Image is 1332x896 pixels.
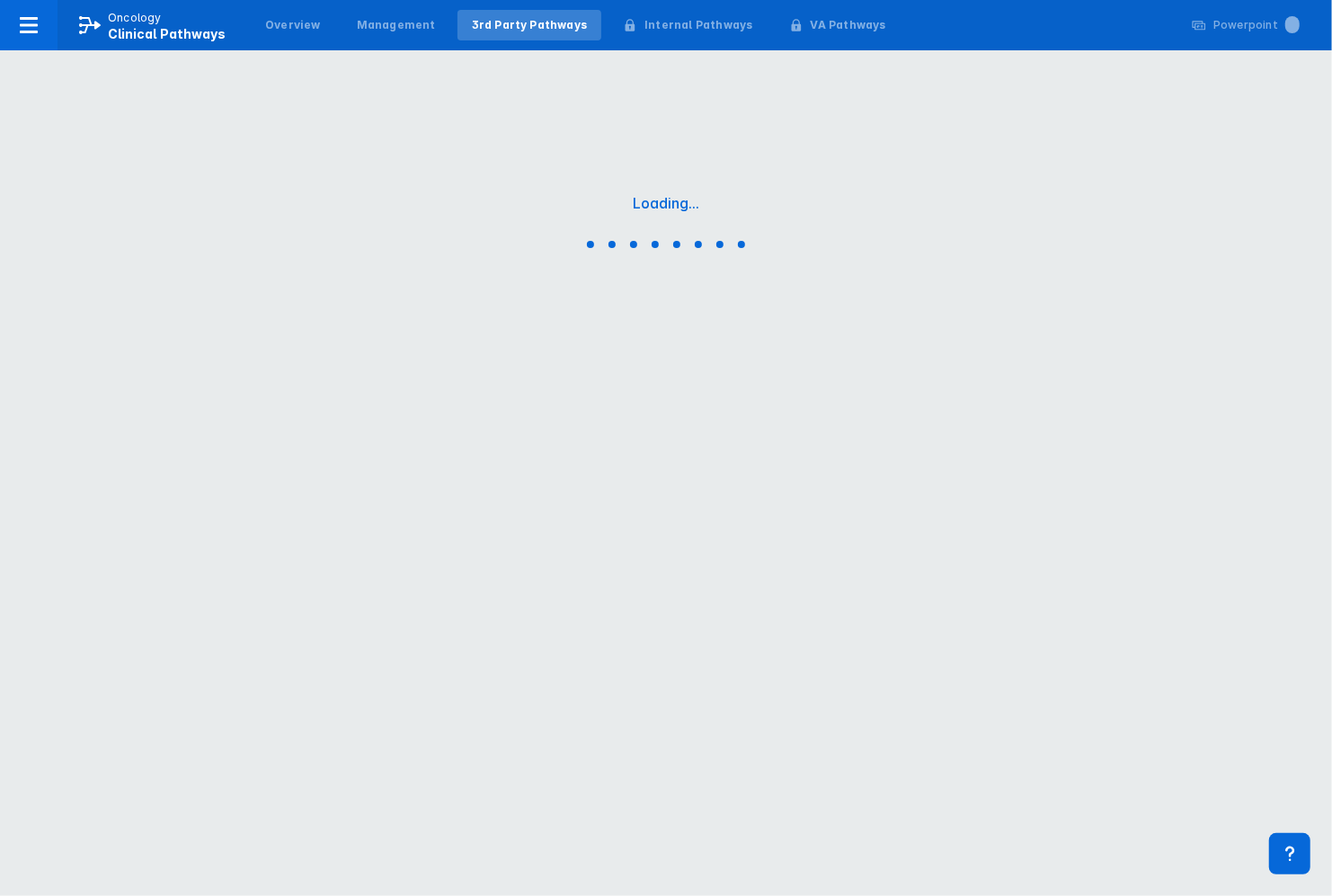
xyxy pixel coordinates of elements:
div: Management [357,17,436,33]
div: 3rd Party Pathways [472,17,588,33]
a: 3rd Party Pathways [457,10,602,40]
div: VA Pathways [811,17,886,33]
span: Clinical Pathways [108,26,226,41]
div: Powerpoint [1213,17,1300,33]
p: Oncology [108,10,162,26]
div: Internal Pathways [644,17,752,33]
div: Loading... [633,194,699,212]
div: Overview [265,17,321,33]
a: Management [342,10,450,40]
div: Contact Support [1269,833,1310,874]
a: Overview [251,10,335,40]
